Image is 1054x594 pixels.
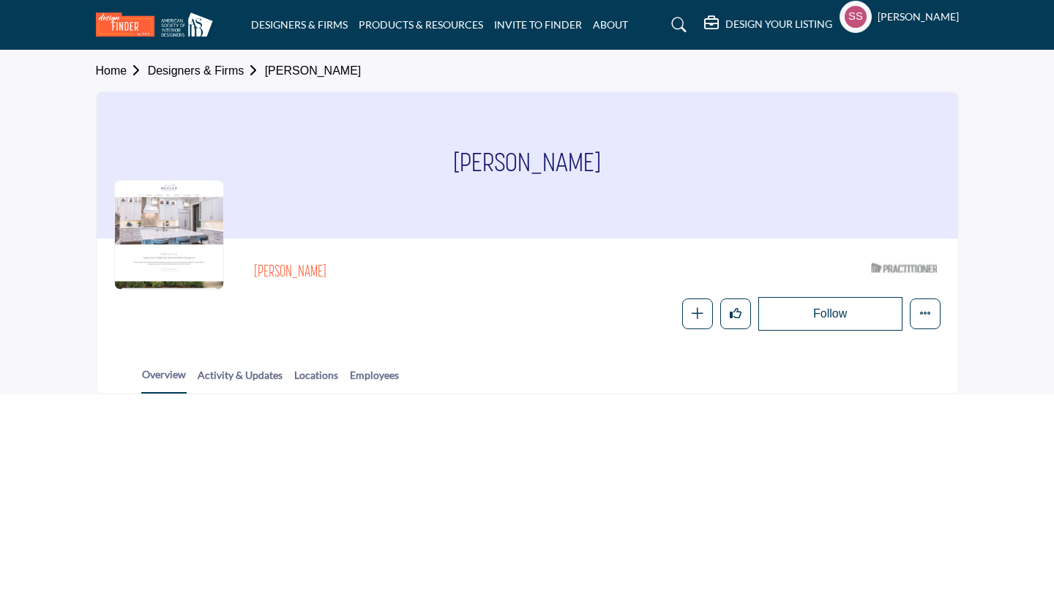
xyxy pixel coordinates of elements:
img: site Logo [96,12,220,37]
a: Locations [294,367,339,393]
a: Overview [141,366,187,394]
h1: [PERSON_NAME] [453,92,601,238]
h5: DESIGN YOUR LISTING [725,18,832,31]
h2: [PERSON_NAME] [254,263,657,282]
a: DESIGNERS & FIRMS [251,18,348,31]
button: Show hide supplier dropdown [840,1,872,33]
a: Search [657,13,696,37]
a: Designers & Firms [148,64,265,77]
button: More details [910,298,941,329]
h5: [PERSON_NAME] [878,10,959,24]
a: INVITE TO FINDER [494,18,582,31]
a: PRODUCTS & RESOURCES [359,18,483,31]
a: [PERSON_NAME] [265,64,362,77]
img: ASID Qualified Practitioners [871,260,937,277]
div: DESIGN YOUR LISTING [704,16,832,34]
a: Home [96,64,148,77]
button: Like [720,298,751,329]
a: ABOUT [593,18,628,31]
a: Activity & Updates [197,367,283,393]
button: Follow [758,297,902,331]
a: Employees [349,367,400,393]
